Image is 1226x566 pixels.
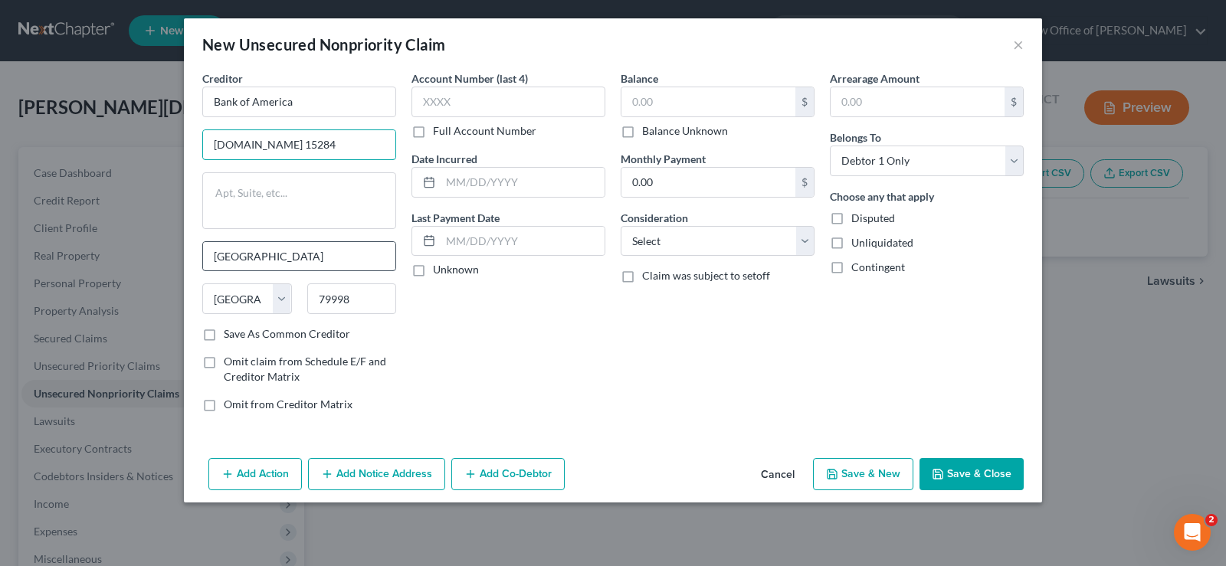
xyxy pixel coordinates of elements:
[795,87,814,116] div: $
[1005,87,1023,116] div: $
[224,355,386,383] span: Omit claim from Schedule E/F and Creditor Matrix
[308,458,445,490] button: Add Notice Address
[795,168,814,197] div: $
[621,210,688,226] label: Consideration
[224,326,350,342] label: Save As Common Creditor
[307,283,397,314] input: Enter zip...
[851,260,905,273] span: Contingent
[1205,514,1218,526] span: 2
[411,151,477,167] label: Date Incurred
[621,151,706,167] label: Monthly Payment
[203,242,395,271] input: Enter city...
[1013,35,1024,54] button: ×
[642,269,770,282] span: Claim was subject to setoff
[441,227,605,256] input: MM/DD/YYYY
[1174,514,1211,551] iframe: Intercom live chat
[202,34,445,55] div: New Unsecured Nonpriority Claim
[919,458,1024,490] button: Save & Close
[621,70,658,87] label: Balance
[208,458,302,490] button: Add Action
[830,131,881,144] span: Belongs To
[433,123,536,139] label: Full Account Number
[433,262,479,277] label: Unknown
[411,210,500,226] label: Last Payment Date
[830,70,919,87] label: Arrearage Amount
[202,87,396,117] input: Search creditor by name...
[451,458,565,490] button: Add Co-Debtor
[621,168,795,197] input: 0.00
[642,123,728,139] label: Balance Unknown
[411,70,528,87] label: Account Number (last 4)
[813,458,913,490] button: Save & New
[224,398,352,411] span: Omit from Creditor Matrix
[830,188,934,204] label: Choose any that apply
[621,87,795,116] input: 0.00
[202,72,243,85] span: Creditor
[851,236,913,249] span: Unliquidated
[441,168,605,197] input: MM/DD/YYYY
[203,130,395,159] input: Enter address...
[749,460,807,490] button: Cancel
[411,87,605,117] input: XXXX
[851,211,895,224] span: Disputed
[831,87,1005,116] input: 0.00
